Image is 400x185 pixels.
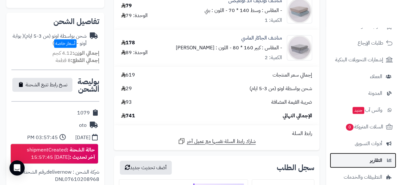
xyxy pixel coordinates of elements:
div: الكمية: 1 [265,17,282,24]
div: oto [79,122,87,129]
span: 29 [121,85,132,92]
span: المدونة [368,89,382,98]
span: رقم الشحنة: DNL07610208968 [22,168,99,183]
a: التطبيقات والخدمات [330,170,396,185]
div: الكمية: 2 [265,54,282,61]
span: 741 [121,112,135,120]
div: shipmentCreated [DATE] 15:57:45 [27,146,95,161]
strong: إجمالي الوزن: [73,49,99,57]
a: العملاء [330,69,396,84]
span: العملاء [370,72,382,81]
div: 1079 [77,109,90,117]
span: 93 [121,99,132,106]
button: أضف تحديث جديد [120,161,172,175]
span: إشعارات التحويلات البنكية [335,55,383,64]
strong: آخر تحديث : [70,153,95,161]
span: شحن بواسطة اوتو (من 3-5 ايام) [249,85,312,92]
span: 619 [121,71,135,79]
div: الوحدة: 79 [121,12,148,19]
span: إجمالي سعر المنتجات [273,71,312,79]
strong: حالة الشحنة : [67,146,95,154]
a: المدونة [330,86,396,101]
span: السلات المتروكة [345,122,383,131]
h3: سجل الطلب [277,164,314,171]
div: [DATE] [75,134,90,141]
span: التطبيقات والخدمات [344,173,382,182]
button: نسخ رابط تتبع الشحنة [12,78,72,92]
a: مناشف الجاكار الماسي [241,34,282,42]
a: وآتس آبجديد [330,102,396,118]
span: أدوات التسويق [355,139,382,148]
a: التقارير [330,153,396,168]
div: Open Intercom Messenger [9,160,25,176]
h2: بوليصة الشحن [73,78,99,93]
span: نسخ رابط تتبع الشحنة [26,81,67,89]
div: الوحدة: 89 [121,49,148,56]
h2: تفاصيل الشحن [11,18,99,25]
div: 79 [121,2,132,9]
a: أدوات التسويق [330,136,396,151]
span: ضريبة القيمة المضافة [271,99,312,106]
div: رابط السلة [116,130,317,137]
span: شركة الشحن : delivernow [46,168,99,176]
a: السلات المتروكة0 [330,119,396,134]
small: - المقاس : كبير 160 * 80 [233,44,282,52]
a: طلبات الإرجاع [330,35,396,51]
small: - المقاس : وسط 140 * 70 [229,7,282,14]
span: التقارير [370,156,382,165]
div: 03:57:45 PM [27,134,58,141]
img: 1754806726-%D8%A7%D9%84%D8%AC%D8%A7%D9%83%D8%A7%D8%B1%20%D8%A7%D9%84%D9%85%D8%A7%D8%B3%D9%8A-90x9... [287,35,312,60]
div: شحن بواسطة اوتو (من 3-5 ايام) [11,33,87,47]
a: شارك رابط السلة نفسها مع عميل آخر [178,137,256,145]
span: 0 [346,124,354,131]
a: إشعارات التحويلات البنكية [330,52,396,67]
span: أسعار خاصة [54,39,77,48]
span: طلبات الإرجاع [358,39,383,47]
small: 4.12 كجم [52,49,99,57]
div: 178 [121,39,135,46]
small: - اللون : [PERSON_NAME] [176,44,231,52]
small: 8 قطعة [56,57,99,64]
span: الإجمالي النهائي [283,112,312,120]
span: شارك رابط السلة نفسها مع عميل آخر [187,138,256,145]
span: ( بوابة أوتو - ) [13,32,87,47]
small: - اللون : بني [205,7,227,14]
span: وآتس آب [352,106,382,114]
span: جديد [353,107,364,114]
strong: إجمالي القطع: [71,57,99,64]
